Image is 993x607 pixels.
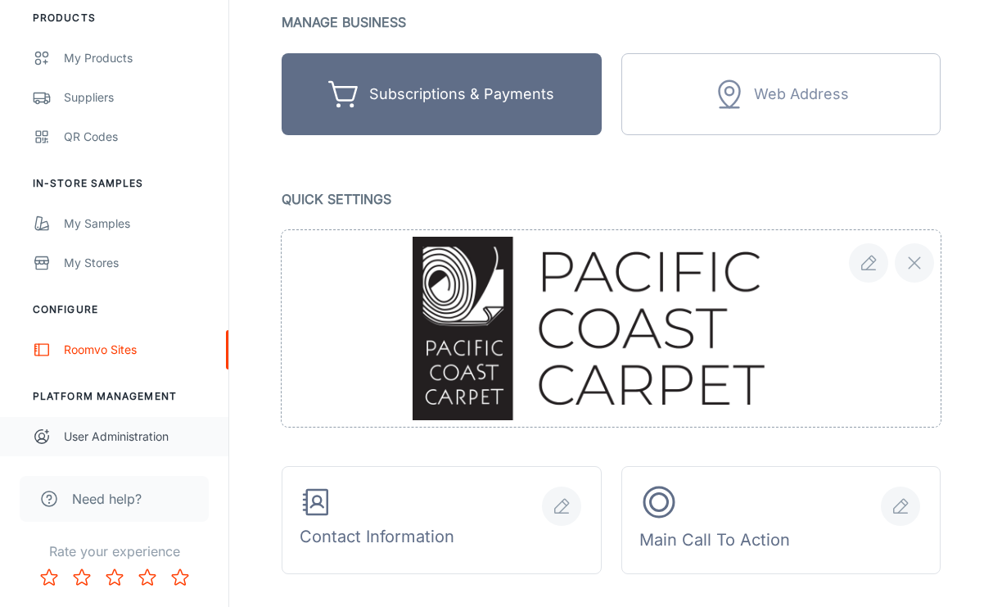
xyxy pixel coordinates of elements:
div: Suppliers [64,88,212,106]
button: Web Address [621,53,941,135]
div: QR Codes [64,128,212,146]
button: Rate 2 star [65,561,98,594]
img: file preview [413,237,810,420]
div: My Products [64,49,212,67]
button: Subscriptions & Payments [282,53,602,135]
div: User Administration [64,428,212,446]
div: Web Address [754,82,849,107]
button: Rate 1 star [33,561,65,594]
button: Rate 5 star [164,561,196,594]
p: Quick Settings [282,188,941,211]
button: Contact Information [282,466,602,574]
div: Unlock with subscription [621,53,941,135]
button: Rate 3 star [98,561,131,594]
button: Rate 4 star [131,561,164,594]
div: Main Call To Action [639,482,790,559]
div: Subscriptions & Payments [369,82,554,107]
p: Rate your experience [13,541,215,561]
div: My Stores [64,254,212,272]
div: Contact Information [300,486,454,555]
p: Manage Business [282,11,941,34]
span: Need help? [72,489,142,509]
div: Roomvo Sites [64,341,212,359]
button: Main Call To Action [621,466,941,574]
div: My Samples [64,215,212,233]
